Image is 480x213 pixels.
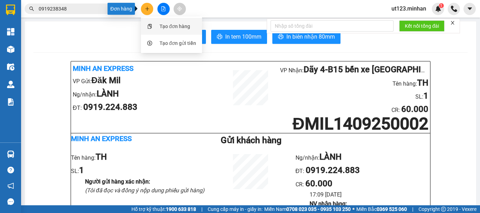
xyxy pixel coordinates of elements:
[177,6,182,11] span: aim
[451,6,457,12] img: phone-icon
[73,74,221,87] li: VP Gửi:
[401,104,428,114] b: 60.000
[174,3,186,15] button: aim
[39,5,122,13] input: Tìm tên, số ĐT hoặc mã đơn
[7,151,14,158] img: warehouse-icon
[377,206,407,212] strong: 0369 525 060
[264,205,351,213] span: Miền Nam
[441,207,446,212] span: copyright
[91,75,121,85] b: Đăk Mil
[310,200,347,207] b: NV nhận hàng :
[147,24,152,29] span: snippets
[280,63,428,76] li: VP Nhận:
[161,6,166,11] span: file-add
[73,101,221,114] li: ĐT:
[417,78,428,88] b: TH
[85,187,205,194] i: (Tôi đã đọc và đồng ý nộp dung phiếu gửi hàng)
[79,165,84,175] b: 1
[306,165,360,175] b: 0919.224.883
[304,65,454,74] b: Dãy 4-B15 bến xe [GEOGRAPHIC_DATA]
[440,3,442,8] span: 1
[157,3,170,15] button: file-add
[310,190,430,199] li: 17:09 [DATE]
[208,205,262,213] span: Cung cấp máy in - giấy in:
[225,32,261,41] span: In tem 100mm
[46,40,117,49] div: 0919224883
[7,98,14,106] img: solution-icon
[352,208,355,211] span: ⚪️
[280,89,428,103] li: SL:
[6,5,15,15] img: logo-vxr
[96,152,107,162] b: TH
[7,46,14,53] img: warehouse-icon
[201,205,202,213] span: |
[160,22,190,30] div: Tạo đơn hàng
[71,164,206,177] li: SL:
[221,135,281,145] b: Gửi khách hàng
[463,3,476,15] button: caret-down
[6,7,17,14] span: Gửi:
[7,198,14,205] span: message
[423,91,428,101] b: 1
[71,151,206,164] li: Tên hàng:
[46,6,117,31] div: Dãy 4-B15 bến xe [GEOGRAPHIC_DATA]
[467,6,473,12] span: caret-down
[131,205,196,213] span: Hỗ trợ kỹ thuật:
[46,31,117,40] div: LÀNH
[271,20,394,32] input: Nhập số tổng đài
[7,182,14,189] span: notification
[296,164,430,177] li: ĐT:
[278,34,284,40] span: printer
[83,102,137,112] b: 0919.224.883
[286,32,335,41] span: In biên nhận 80mm
[29,6,34,11] span: search
[450,20,455,25] span: close
[280,76,428,90] li: Tên hàng:
[141,3,153,15] button: plus
[73,64,134,73] b: Minh An Express
[7,28,14,35] img: dashboard-icon
[211,30,267,44] button: printerIn tem 100mm
[305,179,332,188] b: 60.000
[405,22,439,30] span: Kết nối tổng đài
[280,103,428,116] li: CR :
[97,89,119,99] b: LÀNH
[272,30,340,44] button: printerIn biên nhận 80mm
[399,20,445,32] button: Kết nối tổng đài
[73,87,221,101] li: Ng/nhận:
[145,6,150,11] span: plus
[296,151,430,164] li: Ng/nhận:
[160,39,196,47] div: Tạo đơn gửi tiền
[217,34,222,40] span: printer
[386,4,432,13] span: ut123.minhan
[147,41,152,46] span: dollar-circle
[46,7,63,14] span: Nhận:
[85,178,150,185] b: Người gửi hàng xác nhận :
[7,81,14,88] img: warehouse-icon
[435,6,441,12] img: icon-new-feature
[7,167,14,173] span: question-circle
[319,152,342,162] b: LÀNH
[7,63,14,71] img: warehouse-icon
[280,116,428,131] h1: ĐMIL1409250002
[439,3,444,8] sup: 1
[286,206,351,212] strong: 0708 023 035 - 0935 103 250
[356,205,407,213] span: Miền Bắc
[71,134,132,143] b: Minh An Express
[108,3,135,15] div: Đơn hàng
[166,206,196,212] strong: 1900 633 818
[6,6,41,23] div: Đăk Mil
[412,205,413,213] span: |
